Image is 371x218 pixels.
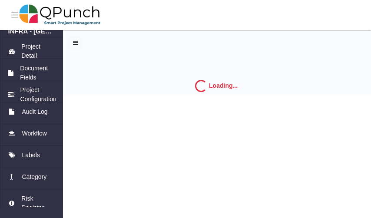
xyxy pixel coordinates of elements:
[22,151,40,160] span: Labels
[21,194,55,212] span: Risk Register
[20,64,55,82] span: Document Fields
[8,27,55,35] a: INFRA - [GEOGRAPHIC_DATA] Google
[22,107,47,116] span: Audit Log
[22,172,46,182] span: Category
[10,11,19,20] button: Toggle navigation
[209,82,238,89] strong: Loading...
[19,2,101,28] img: qpunch-sp.fa6292f.png
[20,86,56,104] span: Project Configuration
[22,129,46,138] span: Workflow
[21,42,55,60] span: Project Detail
